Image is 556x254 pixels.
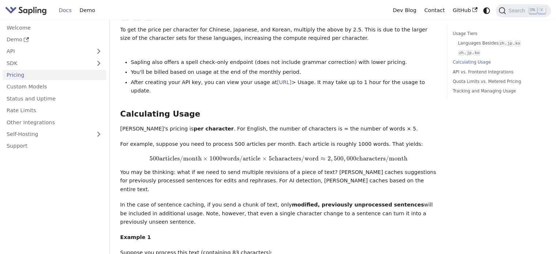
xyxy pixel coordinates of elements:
a: Usage Tiers [453,30,543,37]
span: 500 [334,155,344,162]
a: Dev Blog [389,5,420,16]
p: In the case of sentence caching, if you send a chunk of text, only will be included in additional... [120,201,436,227]
span: 2 [328,155,331,162]
span: words/article [223,155,261,162]
span: , [344,155,345,162]
a: Self-Hosting [3,129,106,140]
a: Status and Uptime [3,93,106,104]
a: Rate Limits [3,105,106,116]
button: Switch between dark and light mode (currently system mode) [481,5,492,16]
strong: per character [194,126,234,132]
code: jp [506,40,513,46]
button: Expand sidebar category 'SDK' [91,58,106,68]
button: Search (Ctrl+K) [496,4,551,17]
p: For example, suppose you need to process 500 articles per month. Each article is roughly 1000 wor... [120,140,436,149]
span: × [262,155,267,162]
a: Docs [55,5,76,16]
span: 1000 [209,155,223,162]
a: API [3,46,91,57]
a: Pricing [3,70,106,80]
span: characters/word [272,155,319,162]
kbd: K [538,7,545,14]
a: [URL] [277,79,292,85]
span: ≈ [321,155,326,162]
li: After creating your API key, you can view your usage at > Usage. It may take up to 1 hour for the... [131,78,437,96]
a: Demo [3,34,106,45]
a: API vs. Frontend Integrations [453,69,543,76]
a: Demo [76,5,99,16]
a: Tracking and Managing Usage [453,88,543,95]
a: Languages Besideszh,jp,ko [458,40,540,47]
a: Custom Models [3,81,106,92]
span: 500 [150,155,159,162]
p: You may be thinking: what if we need to send multiple revisions of a piece of text? [PERSON_NAME]... [120,168,436,194]
li: You'll be billed based on usage at the end of the monthly period. [131,68,437,77]
img: Sapling.ai [5,5,47,16]
a: GitHub [449,5,481,16]
a: Welcome [3,22,106,33]
strong: modified, previously unprocessed sentences [292,202,424,208]
strong: Example 1 [120,234,151,240]
button: Expand sidebar category 'API' [91,46,106,57]
a: zh,jp,ko [458,49,540,56]
span: 5 [269,155,272,162]
code: zh [499,40,505,46]
code: jp [466,50,472,56]
a: Calculating Usage [453,59,543,66]
code: ko [514,40,521,46]
h2: Calculating Usage [120,109,436,119]
a: Support [3,141,106,151]
span: , [331,155,333,162]
span: 000 [346,155,356,162]
span: articles/month [159,155,202,162]
a: SDK [3,58,91,68]
span: × [203,155,208,162]
code: zh [458,50,465,56]
span: characters/month [356,155,407,162]
a: Sapling.ai [5,5,49,16]
p: [PERSON_NAME]'s pricing is . For English, the number of characters is ≈ the number of words × 5. [120,125,436,133]
a: Other Integrations [3,117,106,128]
li: Sapling also offers a spell check-only endpoint (does not include grammar correction) with lower ... [131,58,437,67]
p: To get the price per character for Chinese, Japanese, and Korean, multiply the above by 2.5. This... [120,26,436,43]
span: Search [506,8,529,14]
a: Contact [420,5,449,16]
code: ko [474,50,480,56]
a: Quota Limits vs. Metered Pricing [453,78,543,85]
